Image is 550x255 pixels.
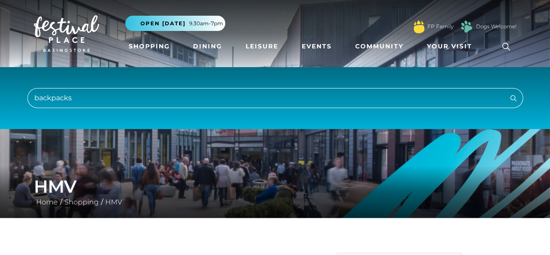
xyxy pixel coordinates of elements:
[103,198,124,206] a: HMV
[423,38,480,54] a: Your Visit
[298,38,335,54] a: Events
[62,198,101,206] a: Shopping
[352,38,407,54] a: Community
[427,23,453,31] a: FP Family
[476,23,517,31] a: Dogs Welcome!
[27,176,523,207] div: / /
[125,16,225,31] button: Open [DATE] 9.30am-7pm
[140,20,186,27] span: Open [DATE]
[34,15,99,52] img: Festival Place Logo
[189,20,223,27] span: 9.30am-7pm
[242,38,282,54] a: Leisure
[34,176,517,197] h1: HMV
[190,38,226,54] a: Dining
[34,198,60,206] a: Home
[427,42,472,51] span: Your Visit
[27,88,523,108] input: Search...
[125,38,173,54] a: Shopping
